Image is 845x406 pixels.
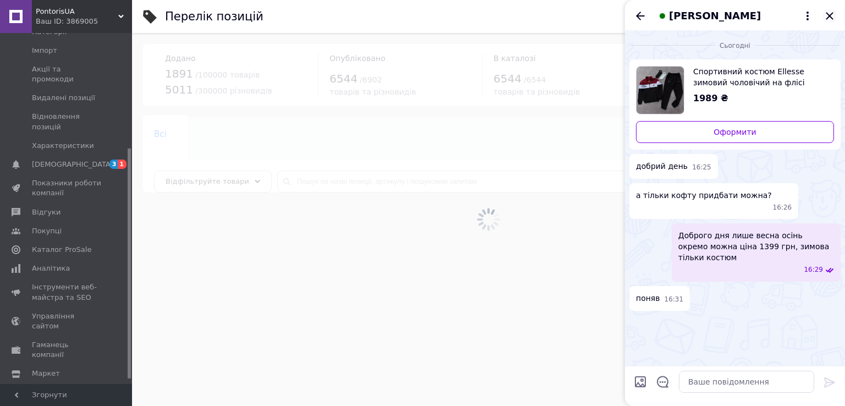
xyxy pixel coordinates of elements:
[32,207,61,217] span: Відгуки
[36,7,118,17] span: PontorisUA
[656,9,814,23] button: [PERSON_NAME]
[692,163,711,172] span: 16:25 12.10.2025
[634,9,647,23] button: Назад
[32,141,94,151] span: Характеристики
[32,311,102,331] span: Управління сайтом
[823,9,836,23] button: Закрити
[32,93,95,103] span: Видалені позиції
[636,121,834,143] a: Оформити
[693,66,825,88] span: Спортивний костюм Ellesse зимовий чоловічий на флісі кофта штани утеплений Еліс бордово чорний
[32,282,102,302] span: Інструменти веб-майстра та SEO
[109,160,118,169] span: 3
[32,245,91,255] span: Каталог ProSale
[32,340,102,360] span: Гаманець компанії
[32,112,102,131] span: Відновлення позицій
[32,178,102,198] span: Показники роботи компанії
[678,230,834,263] span: Доброго дня лише весна осінь окремо можна ціна 1399 грн, зимова тільки костюм
[32,226,62,236] span: Покупці
[165,11,264,23] div: Перелік позицій
[636,161,688,172] span: добрий день
[32,160,113,169] span: [DEMOGRAPHIC_DATA]
[715,41,755,51] span: Сьогодні
[804,265,823,275] span: 16:29 12.10.2025
[636,66,834,114] a: Переглянути товар
[656,375,670,389] button: Відкрити шаблони відповідей
[32,46,57,56] span: Імпорт
[636,190,772,201] span: а тільки кофту придбати можна?
[118,160,127,169] span: 1
[669,9,761,23] span: [PERSON_NAME]
[32,369,60,378] span: Маркет
[36,17,132,26] div: Ваш ID: 3869005
[32,264,70,273] span: Аналітика
[629,40,841,51] div: 12.10.2025
[773,203,792,212] span: 16:26 12.10.2025
[693,93,728,103] span: 1989 ₴
[636,293,660,304] span: поняв
[665,295,684,304] span: 16:31 12.10.2025
[32,64,102,84] span: Акції та промокоди
[637,67,684,114] img: 6399196331_w640_h640_sportivnyj-kostyum-ellesse.jpg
